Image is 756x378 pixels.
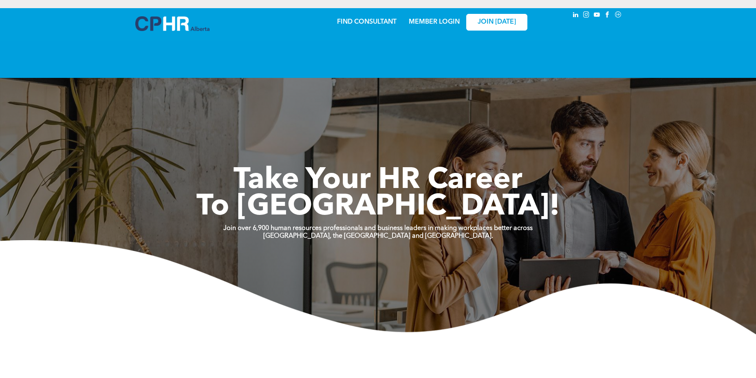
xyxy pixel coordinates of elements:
span: To [GEOGRAPHIC_DATA]! [196,192,560,222]
img: A blue and white logo for cp alberta [135,16,209,31]
strong: Join over 6,900 human resources professionals and business leaders in making workplaces better ac... [223,225,533,232]
strong: [GEOGRAPHIC_DATA], the [GEOGRAPHIC_DATA] and [GEOGRAPHIC_DATA]. [263,233,493,239]
a: JOIN [DATE] [466,14,527,31]
a: Social network [614,10,623,21]
a: facebook [603,10,612,21]
span: JOIN [DATE] [478,18,516,26]
span: Take Your HR Career [234,166,522,195]
a: MEMBER LOGIN [409,19,460,25]
a: FIND CONSULTANT [337,19,397,25]
a: instagram [582,10,591,21]
a: linkedin [571,10,580,21]
a: youtube [593,10,602,21]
